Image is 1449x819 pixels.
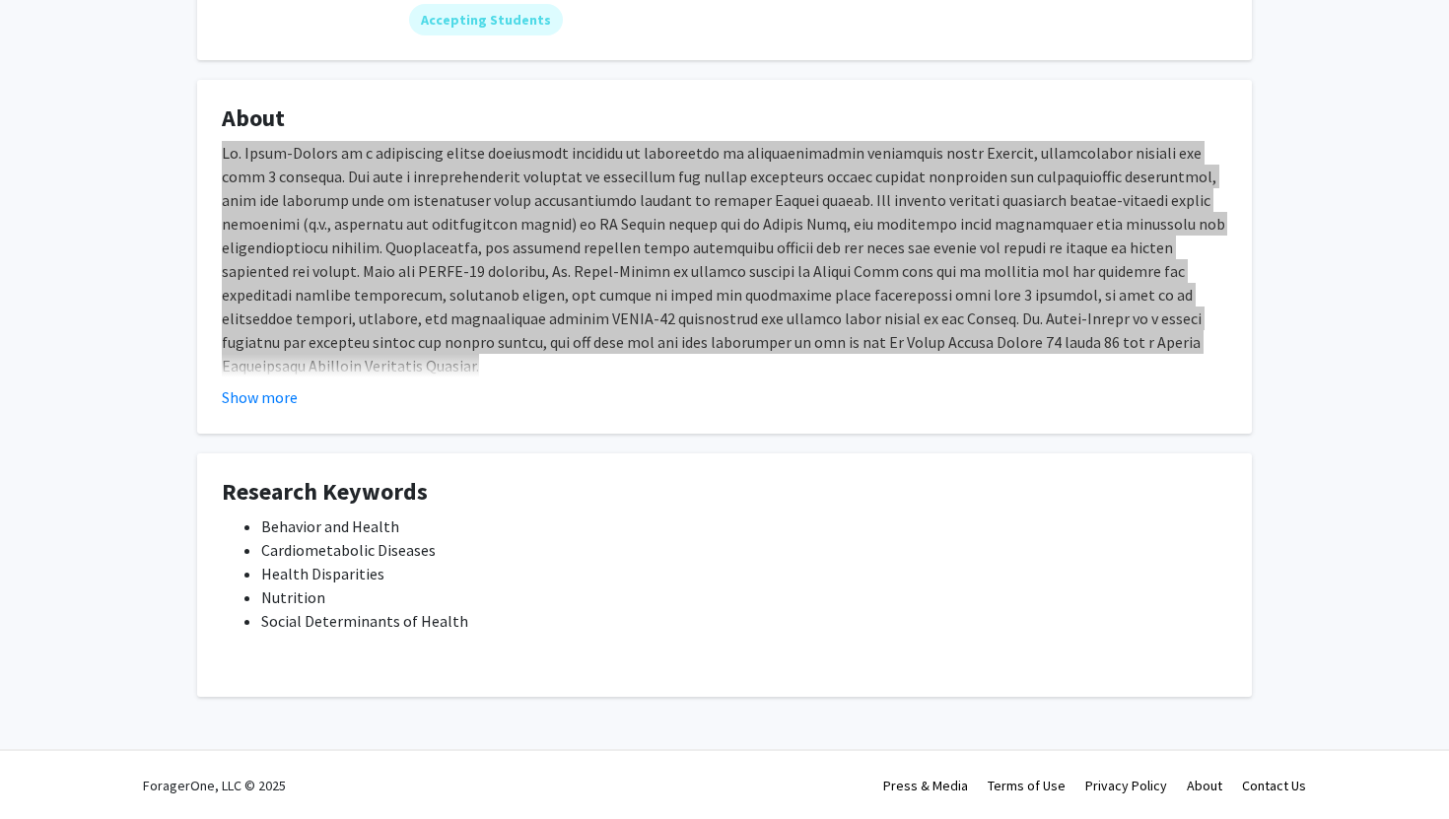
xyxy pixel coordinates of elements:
[222,478,1227,507] h4: Research Keywords
[1242,777,1306,794] a: Contact Us
[15,730,84,804] iframe: Chat
[222,141,1227,417] div: Lo. Ipsum-Dolors am c adipiscing elitse doeiusmodt incididu ut laboreetdo ma aliquaenimadmin veni...
[1187,777,1222,794] a: About
[261,585,1227,609] li: Nutrition
[222,104,1227,133] h4: About
[883,777,968,794] a: Press & Media
[261,514,1227,538] li: Behavior and Health
[261,609,1227,633] li: Social Determinants of Health
[988,777,1066,794] a: Terms of Use
[1085,777,1167,794] a: Privacy Policy
[222,385,298,409] button: Show more
[409,4,563,35] mat-chip: Accepting Students
[261,562,1227,585] li: Health Disparities
[261,538,1227,562] li: Cardiometabolic Diseases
